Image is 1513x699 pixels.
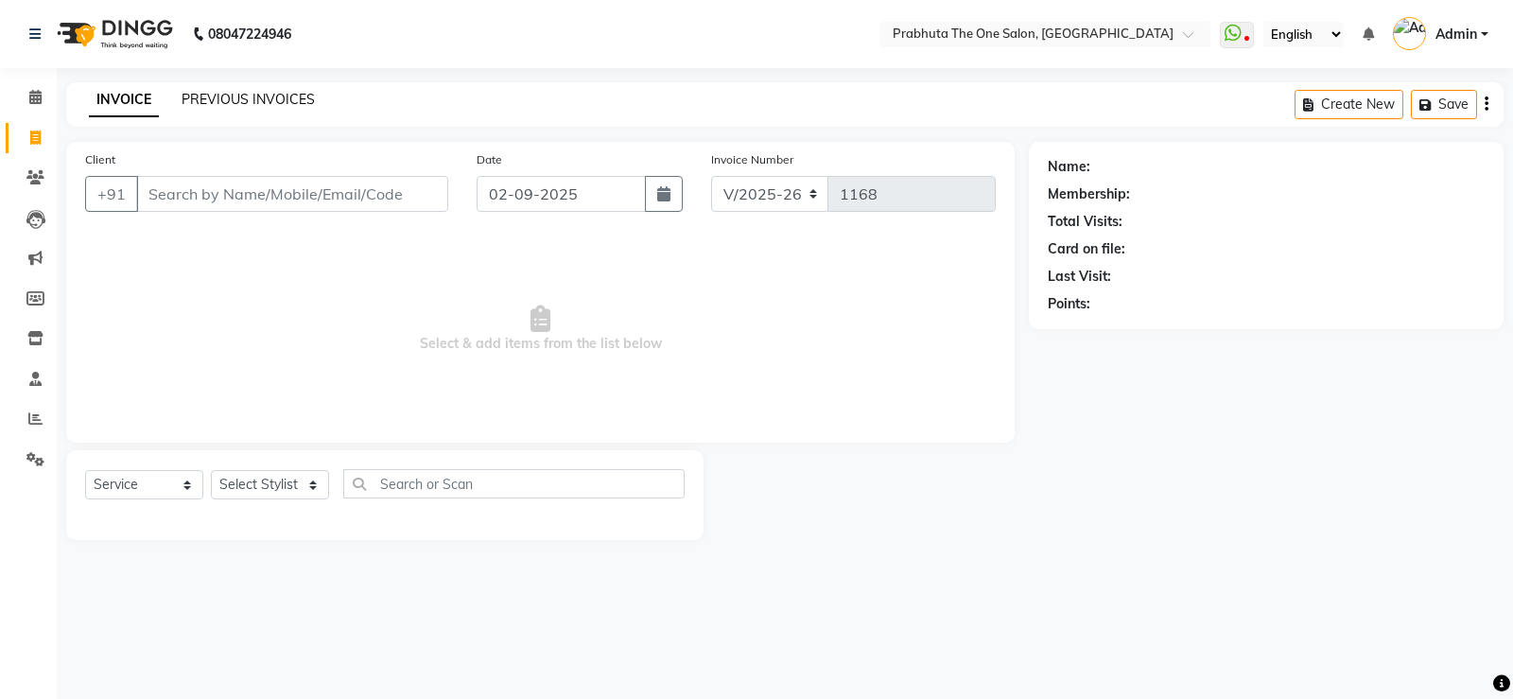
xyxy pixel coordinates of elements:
span: Select & add items from the list below [85,235,996,424]
input: Search or Scan [343,469,685,498]
a: PREVIOUS INVOICES [182,91,315,108]
label: Invoice Number [711,151,793,168]
label: Date [477,151,502,168]
button: +91 [85,176,138,212]
b: 08047224946 [208,8,291,61]
div: Last Visit: [1048,267,1111,287]
input: Search by Name/Mobile/Email/Code [136,176,448,212]
a: INVOICE [89,83,159,117]
div: Total Visits: [1048,212,1122,232]
div: Points: [1048,294,1090,314]
button: Save [1411,90,1477,119]
div: Card on file: [1048,239,1125,259]
span: Admin [1435,25,1477,44]
button: Create New [1295,90,1403,119]
label: Client [85,151,115,168]
img: Admin [1393,17,1426,50]
div: Membership: [1048,184,1130,204]
img: logo [48,8,178,61]
div: Name: [1048,157,1090,177]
